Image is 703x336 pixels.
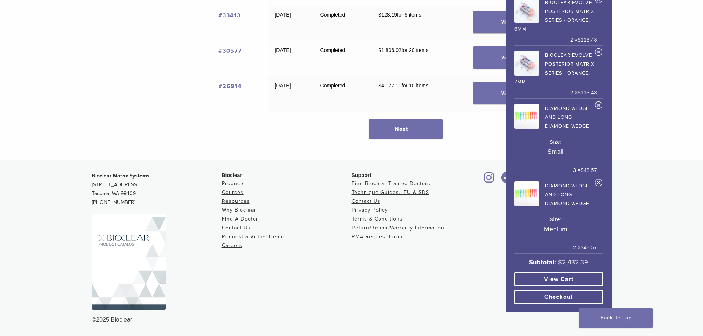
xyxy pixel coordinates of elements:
strong: Bioclear Matrix Systems [92,173,149,179]
span: $ [378,12,381,18]
span: $ [378,83,381,89]
a: Contact Us [352,198,380,204]
td: Completed [313,77,371,112]
div: ©2025 Bioclear [92,315,611,324]
bdi: 48.57 [580,167,597,173]
a: Request a Virtual Demo [222,233,284,240]
td: for 10 items [371,77,466,112]
a: View order 30577 [473,46,547,69]
p: Small [514,146,597,157]
bdi: 113.48 [578,37,597,43]
img: Bioclear Evolve Posterior Matrix Series - Orange, 7mm [514,51,539,76]
span: Support [352,172,372,178]
a: Technique Guides, IFU & SDS [352,189,429,195]
strong: Subtotal: [529,258,556,266]
span: $ [578,90,580,96]
p: Medium [514,224,597,235]
a: Privacy Policy [352,207,388,213]
a: Back To Top [579,308,653,328]
span: $ [378,47,381,53]
a: Diamond Wedge and Long Diamond Wedge [514,179,597,208]
dt: Size: [514,216,597,224]
span: 2 × [570,36,597,44]
span: 3 × [573,166,597,174]
a: Find A Doctor [222,216,258,222]
p: [STREET_ADDRESS] Tacoma, WA 98409 [PHONE_NUMBER] [92,172,222,207]
img: Diamond Wedge and Long Diamond Wedge [514,104,539,129]
a: View order number 33413 [218,12,241,19]
a: RMA Request Form [352,233,402,240]
bdi: 48.57 [580,245,597,250]
span: 2 × [570,89,597,97]
bdi: 2,432.39 [558,258,588,266]
a: Return/Repair/Warranty Information [352,225,444,231]
a: Bioclear Evolve Posterior Matrix Series - Orange, 7mm [514,49,597,86]
dt: Size: [514,138,597,146]
span: $ [558,258,562,266]
img: Diamond Wedge and Long Diamond Wedge [514,181,539,206]
bdi: 113.48 [578,90,597,96]
a: Remove Bioclear Evolve Posterior Matrix Series - Orange, 7mm from cart [595,48,603,59]
a: View order number 26914 [218,83,242,90]
a: Remove Diamond Wedge and Long Diamond Wedge from cart [595,101,603,112]
a: View order 26914 [473,82,547,104]
a: Diamond Wedge and Long Diamond Wedge [514,102,597,131]
a: Contact Us [222,225,251,231]
a: View order number 30577 [218,47,242,55]
a: View cart [514,272,603,286]
span: $ [580,167,583,173]
a: Remove Diamond Wedge and Long Diamond Wedge from cart [595,179,603,190]
span: 4,177.11 [378,83,401,89]
span: 2 × [573,244,597,252]
td: for 20 items [371,41,466,77]
span: 1,806.02 [378,47,401,53]
a: Terms & Conditions [352,216,403,222]
a: Courses [222,189,244,195]
time: [DATE] [275,83,291,89]
span: 128.19 [378,12,397,18]
a: Next [369,119,443,139]
a: View order 33413 [473,11,547,33]
span: $ [578,37,580,43]
time: [DATE] [275,12,291,18]
time: [DATE] [275,47,291,53]
a: Bioclear [482,176,497,184]
a: Find Bioclear Trained Doctors [352,180,430,187]
a: Resources [222,198,250,204]
a: Bioclear [499,176,516,184]
a: Why Bioclear [222,207,256,213]
td: for 5 items [371,6,466,41]
span: $ [580,245,583,250]
a: Checkout [514,290,603,304]
a: Careers [222,242,242,249]
img: Bioclear [92,214,166,310]
td: Completed [313,6,371,41]
a: Products [222,180,245,187]
span: Bioclear [222,172,242,178]
td: Completed [313,41,371,77]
